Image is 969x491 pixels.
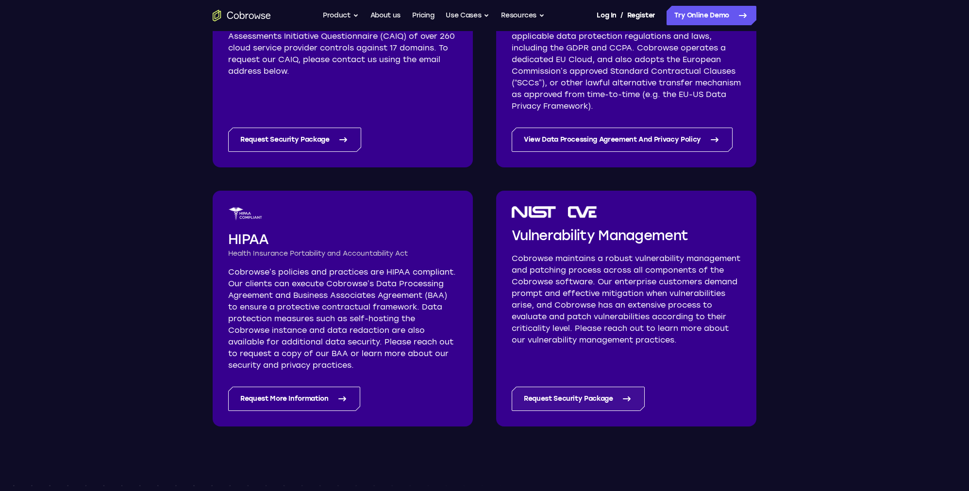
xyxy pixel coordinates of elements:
img: HIPAA logo [228,206,262,222]
a: Register [627,6,655,25]
a: Go to the home page [213,10,271,21]
button: Product [323,6,359,25]
a: Request Security Package [228,128,361,152]
h3: Health Insurance Portability and Accountability Act [228,249,457,259]
a: About us [370,6,401,25]
h2: Vulnerability Management [512,226,741,245]
a: Log In [597,6,616,25]
p: Cobrowse maintains a robust vulnerability management and patching process across all components o... [512,253,741,346]
p: Cobrowse has a Cloud Security Alliance Consensus Assessments Initiative Questionnaire (CAIQ) of o... [228,19,457,77]
a: Request More Information [228,387,360,411]
img: CVE logo [568,206,597,218]
a: View Data Processing Agreement And Privacy Policy [512,128,733,152]
h2: HIPAA [228,229,457,249]
button: Use Cases [446,6,489,25]
img: NIST logo [512,206,556,218]
a: Request Security Package [512,387,645,411]
p: Cobrowse’s policies and practices are HIPAA compliant. Our clients can execute Cobrowse’s Data Pr... [228,266,457,371]
button: Resources [501,6,545,25]
a: Pricing [412,6,434,25]
span: / [620,10,623,21]
a: Try Online Demo [667,6,756,25]
p: Cobrowse’s policies and practices comply with applicable data protection regulations and laws, in... [512,19,741,112]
